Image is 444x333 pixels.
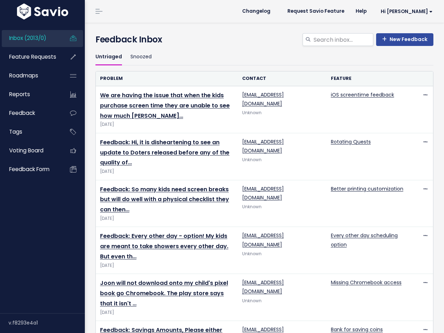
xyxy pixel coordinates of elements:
[327,71,415,86] th: Feature
[2,142,59,159] a: Voting Board
[95,49,122,65] a: Untriaged
[331,185,403,192] a: Better printing customization
[2,86,59,103] a: Reports
[100,91,230,120] a: We are having the issue that when the kids purchase screen time they are unable to see how much [...
[95,49,433,65] ul: Filter feature requests
[242,279,284,295] a: [EMAIL_ADDRESS][DOMAIN_NAME]
[282,6,350,17] a: Request Savio Feature
[313,33,373,46] input: Search inbox...
[376,33,433,46] a: New Feedback
[242,204,262,210] span: Unknown
[100,138,229,167] a: Feedback: Hi, it is disheartening to see an update to Doters released before any of the quality of…
[242,298,262,304] span: Unknown
[9,147,43,154] span: Voting Board
[100,168,234,175] span: [DATE]
[331,232,398,248] a: Every other day scheduling option
[8,314,85,332] div: v.f8293e4a1
[242,232,284,248] a: [EMAIL_ADDRESS][DOMAIN_NAME]
[9,109,35,117] span: Feedback
[242,138,284,154] a: [EMAIL_ADDRESS][DOMAIN_NAME]
[96,71,238,86] th: Problem
[9,34,46,42] span: Inbox (2013/0)
[100,121,234,128] span: [DATE]
[242,110,262,116] span: Unknown
[242,185,284,201] a: [EMAIL_ADDRESS][DOMAIN_NAME]
[381,9,433,14] span: Hi [PERSON_NAME]
[9,90,30,98] span: Reports
[2,105,59,121] a: Feedback
[9,72,38,79] span: Roadmaps
[242,251,262,257] span: Unknown
[130,49,152,65] a: Snoozed
[100,279,228,308] a: Joon will not download onto my child's pixel book go Chromebook. The play store says that it isn't …
[331,91,394,98] a: iOS screentime feedback
[350,6,372,17] a: Help
[331,138,371,145] a: Rotating Quests
[2,30,59,46] a: Inbox (2013/0)
[2,49,59,65] a: Feature Requests
[95,33,433,46] h4: Feedback Inbox
[100,309,234,316] span: [DATE]
[2,124,59,140] a: Tags
[100,232,228,261] a: Feedback: Every other day - option! My kids are meant to take showers every other day. But even th…
[242,9,270,14] span: Changelog
[2,161,59,177] a: Feedback form
[331,279,402,286] a: Missing Chromebook access
[9,128,22,135] span: Tags
[100,262,234,269] span: [DATE]
[242,91,284,107] a: [EMAIL_ADDRESS][DOMAIN_NAME]
[372,6,438,17] a: Hi [PERSON_NAME]
[9,165,49,173] span: Feedback form
[100,185,229,214] a: Feedback: So many kids need screen breaks but will do well with a physical checklist they can then…
[2,68,59,84] a: Roadmaps
[331,326,383,333] a: Bank for saving coins
[238,71,327,86] th: Contact
[15,4,70,19] img: logo-white.9d6f32f41409.svg
[242,157,262,163] span: Unknown
[9,53,56,60] span: Feature Requests
[100,215,234,222] span: [DATE]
